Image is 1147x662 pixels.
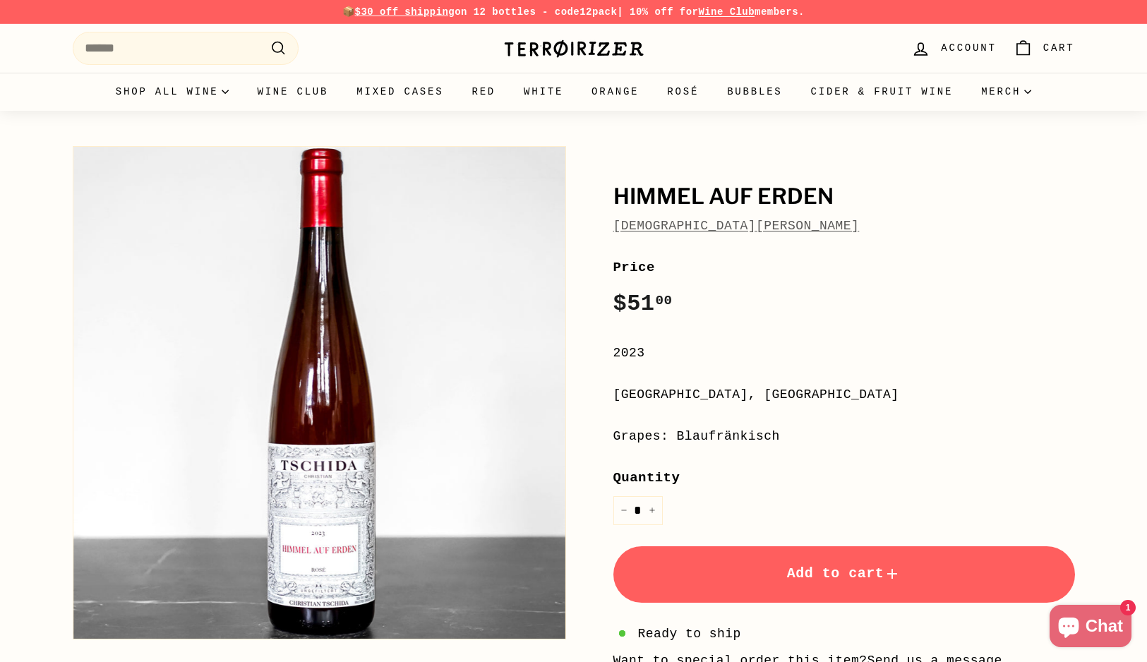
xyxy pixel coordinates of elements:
strong: 12pack [579,6,617,18]
div: Primary [44,73,1103,111]
div: [GEOGRAPHIC_DATA], [GEOGRAPHIC_DATA] [613,385,1075,405]
span: Account [941,40,996,56]
button: Increase item quantity by one [642,496,663,525]
a: Bubbles [713,73,796,111]
div: Grapes: Blaufränkisch [613,426,1075,447]
sup: 00 [655,293,672,308]
input: quantity [613,496,663,525]
span: $30 off shipping [355,6,455,18]
a: Account [903,28,1004,69]
a: Cart [1005,28,1083,69]
span: Cart [1043,40,1075,56]
summary: Shop all wine [102,73,244,111]
a: [DEMOGRAPHIC_DATA][PERSON_NAME] [613,219,860,233]
summary: Merch [967,73,1045,111]
a: Wine Club [243,73,342,111]
a: White [510,73,577,111]
a: Red [457,73,510,111]
label: Quantity [613,467,1075,488]
a: Wine Club [698,6,755,18]
label: Price [613,257,1075,278]
h1: Himmel Auf Erden [613,185,1075,209]
a: Orange [577,73,653,111]
button: Reduce item quantity by one [613,496,635,525]
button: Add to cart [613,546,1075,603]
div: 2023 [613,343,1075,363]
inbox-online-store-chat: Shopify online store chat [1045,605,1136,651]
a: Cider & Fruit Wine [797,73,968,111]
p: 📦 on 12 bottles - code | 10% off for members. [73,4,1075,20]
a: Mixed Cases [342,73,457,111]
span: $51 [613,291,673,317]
span: Add to cart [787,565,901,582]
span: Ready to ship [638,624,741,644]
a: Rosé [653,73,713,111]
